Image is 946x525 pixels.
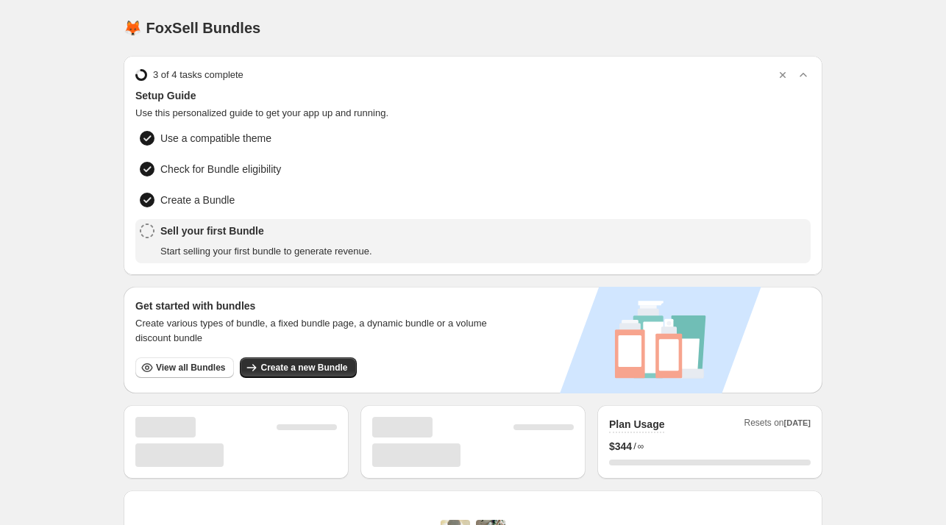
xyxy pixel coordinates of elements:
span: Create various types of bundle, a fixed bundle page, a dynamic bundle or a volume discount bundle [135,316,501,346]
span: $ 344 [609,439,632,454]
span: [DATE] [784,418,811,427]
button: View all Bundles [135,357,234,378]
div: / [609,439,811,454]
span: Sell your first Bundle [160,224,372,238]
span: Check for Bundle eligibility [160,162,281,176]
span: View all Bundles [156,362,225,374]
span: Start selling your first bundle to generate revenue. [160,244,372,259]
span: Use a compatible theme [160,131,271,146]
button: Create a new Bundle [240,357,356,378]
h1: 🦊 FoxSell Bundles [124,19,260,37]
span: Create a Bundle [160,193,235,207]
span: Use this personalized guide to get your app up and running. [135,106,811,121]
span: Resets on [744,417,811,433]
h2: Plan Usage [609,417,664,432]
span: ∞ [638,440,644,452]
span: 3 of 4 tasks complete [153,68,243,82]
span: Setup Guide [135,88,811,103]
span: Create a new Bundle [260,362,347,374]
h3: Get started with bundles [135,299,501,313]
